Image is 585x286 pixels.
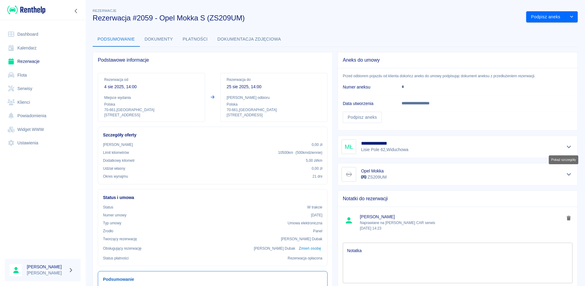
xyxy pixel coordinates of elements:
[103,205,113,210] p: Status
[343,112,382,123] a: Podpisz aneks
[549,155,578,164] div: Pokaż szczegóły
[342,139,356,154] div: MŁ
[103,142,133,147] p: [PERSON_NAME]
[5,109,81,123] a: Powiadomienia
[7,5,45,15] img: Renthelp logo
[343,196,573,202] span: Notatki do rezerwacji
[361,168,387,174] h6: Opel Mokka
[93,32,140,47] button: Podsumowanie
[278,150,322,155] p: 10500 km
[93,9,116,13] span: Rezerwacje
[5,55,81,68] a: Rezerwacje
[338,73,577,79] p: Przed odbiorem pojazdu od klienta dokończ aneks do umowy podpisując dokument aneksu z przedłużeni...
[288,220,322,226] p: Umowa elektroniczna
[227,113,321,118] p: [STREET_ADDRESS]
[313,174,322,179] p: 21 dni
[564,214,573,222] button: delete note
[5,68,81,82] a: Flota
[103,166,125,171] p: Udział własny
[526,11,565,23] button: Podpisz aneks
[103,150,129,155] p: Limit kilometrów
[103,236,137,242] p: Tworzący rezerwację
[5,96,81,109] a: Klienci
[103,132,322,138] h6: Szczegóły oferty
[93,14,521,22] h3: Rezerwacja #2059 - Opel Mokka S (ZS209UM)
[360,220,564,231] p: Naprawiane na [PERSON_NAME] CAR serwis
[104,102,199,107] p: Polska
[104,84,199,90] p: 4 sie 2025, 14:00
[565,11,578,23] button: drop-down
[103,255,129,261] p: Status płatności
[281,236,322,242] p: [PERSON_NAME] Dubak
[5,123,81,136] a: Widget WWW
[98,57,328,63] span: Podstawowe informacje
[313,228,323,234] p: Panel
[298,244,322,253] button: Zmień osobę
[72,7,81,15] button: Zwiń nawigację
[296,150,322,155] span: ( 500 km dziennie )
[227,102,321,107] p: Polska
[564,170,574,179] button: Pokaż szczegóły
[5,27,81,41] a: Dashboard
[361,174,387,180] p: ZS209UM
[103,228,113,234] p: Żrodło
[312,166,322,171] p: 0,00 zł
[27,264,66,270] h6: [PERSON_NAME]
[213,32,286,47] button: Dokumentacja zdjęciowa
[288,255,322,261] p: Rezerwacja opłacona
[306,158,322,163] p: 5,00 zł /km
[361,147,409,153] p: Lisie Pole 62 , Widuchowa
[103,174,128,179] p: Okres wynajmu
[343,57,573,63] span: Aneks do umowy
[103,276,322,283] h6: Podsumowanie
[360,226,564,231] p: [DATE] 14:23
[103,220,121,226] p: Typ umowy
[227,84,321,90] p: 25 sie 2025, 14:00
[343,100,392,107] h6: Data utworzenia
[178,32,213,47] button: Płatności
[360,214,564,220] span: [PERSON_NAME]
[5,136,81,150] a: Ustawienia
[5,41,81,55] a: Kalendarz
[103,158,135,163] p: Dodatkowy kilometr
[343,84,392,90] h6: Numer aneksu
[103,246,142,251] p: Obsługujący rezerwację
[311,212,322,218] p: [DATE]
[104,107,199,113] p: 70-661 , [GEOGRAPHIC_DATA]
[312,142,322,147] p: 0,00 zł
[104,113,199,118] p: [STREET_ADDRESS]
[227,95,321,100] p: [PERSON_NAME] odbioru
[140,32,178,47] button: Dokumenty
[343,168,355,180] img: Image
[104,95,199,100] p: Miejsce wydania
[227,107,321,113] p: 70-661 , [GEOGRAPHIC_DATA]
[104,77,199,82] p: Rezerwacja od
[103,194,322,201] h6: Status i umowa
[5,82,81,96] a: Serwisy
[564,143,574,151] button: Pokaż szczegóły
[5,5,45,15] a: Renthelp logo
[227,77,321,82] p: Rezerwacja do
[307,205,322,210] p: W trakcie
[254,246,295,251] p: [PERSON_NAME] Dubak
[27,270,66,276] p: [PERSON_NAME]
[103,212,126,218] p: Numer umowy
